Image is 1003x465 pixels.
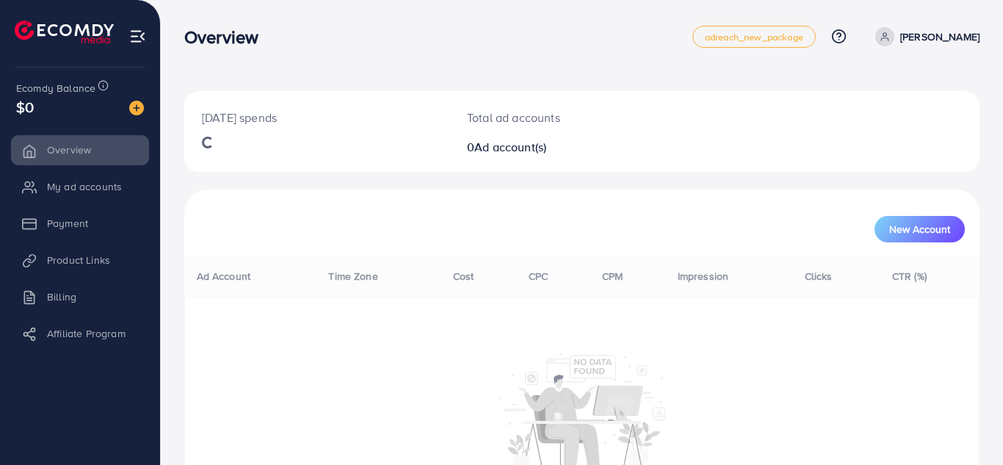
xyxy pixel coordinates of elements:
[467,109,631,126] p: Total ad accounts
[900,28,980,46] p: [PERSON_NAME]
[692,26,816,48] a: adreach_new_package
[869,27,980,46] a: [PERSON_NAME]
[129,28,146,45] img: menu
[16,81,95,95] span: Ecomdy Balance
[875,216,965,242] button: New Account
[467,140,631,154] h2: 0
[184,26,270,48] h3: Overview
[889,224,950,234] span: New Account
[16,96,34,118] span: $0
[202,109,432,126] p: [DATE] spends
[474,139,546,155] span: Ad account(s)
[15,21,114,43] img: logo
[129,101,144,115] img: image
[705,32,803,42] span: adreach_new_package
